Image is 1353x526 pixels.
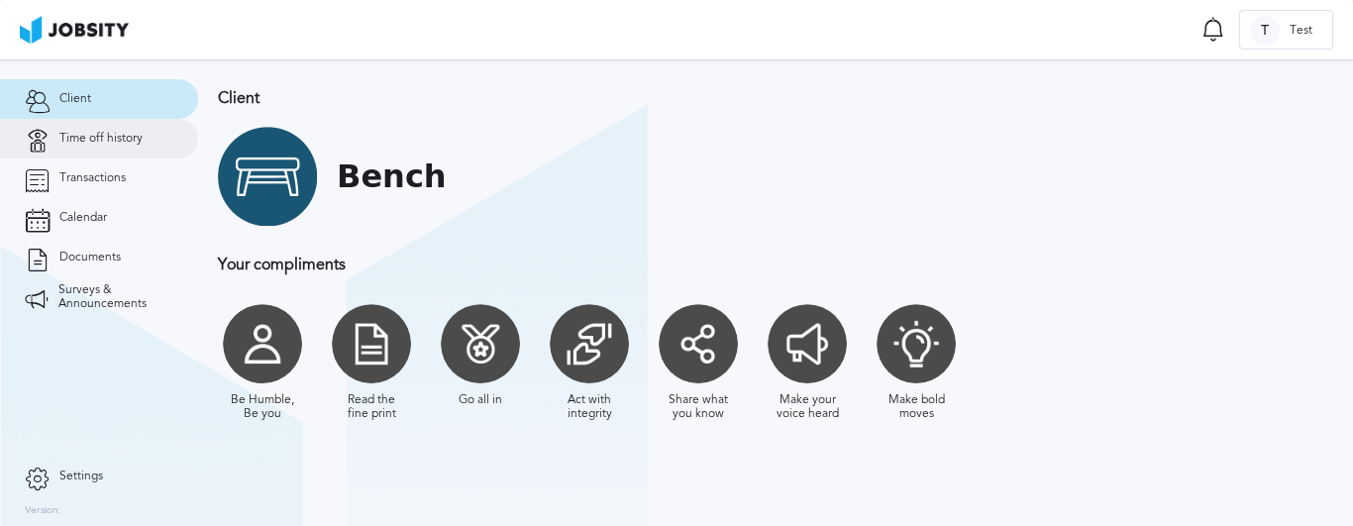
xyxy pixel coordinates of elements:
[1239,10,1333,50] button: TTest
[59,132,143,146] span: Time off history
[59,171,126,185] span: Transactions
[1280,24,1322,38] span: Test
[59,211,107,225] span: Calendar
[459,393,502,407] div: Go all in
[59,92,91,106] span: Client
[59,251,121,264] span: Documents
[664,393,733,421] div: Share what you know
[337,393,406,421] div: Read the fine print
[25,505,61,517] label: Version:
[555,393,624,421] div: Act with integrity
[20,16,129,44] img: ab4bad089aa723f57921c736e9817d99.png
[218,89,1293,107] h3: Client
[228,393,297,421] div: Be Humble, Be you
[218,256,1293,273] h3: Your compliments
[58,283,173,311] span: Surveys & Announcements
[882,393,951,421] div: Make bold moves
[1250,16,1280,46] div: T
[773,393,842,421] div: Make your voice heard
[337,158,447,195] h1: Bench
[59,470,103,483] span: Settings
